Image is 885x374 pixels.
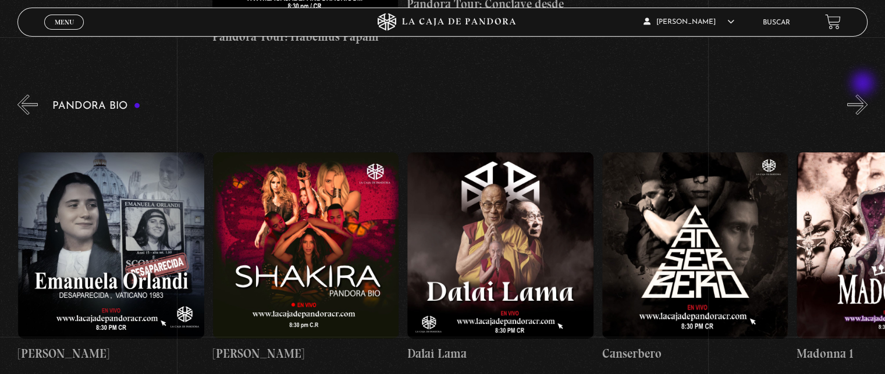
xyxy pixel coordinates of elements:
h4: [PERSON_NAME] [213,344,399,363]
button: Previous [17,94,38,115]
a: Buscar [763,19,790,26]
h4: Dalai Lama [407,344,593,363]
button: Next [847,94,868,115]
a: View your shopping cart [825,14,841,30]
span: Menu [55,19,74,26]
span: [PERSON_NAME] [644,19,734,26]
span: Cerrar [51,29,78,37]
h4: [PERSON_NAME] [18,344,204,363]
h3: Pandora Bio [52,101,140,112]
h4: Canserbero [602,344,788,363]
